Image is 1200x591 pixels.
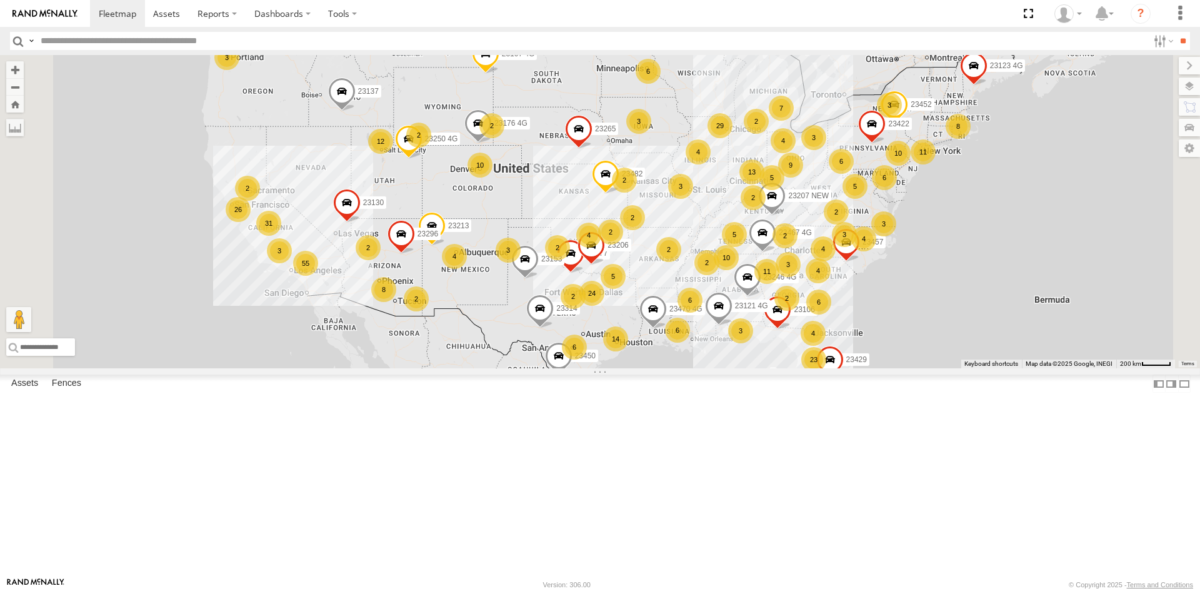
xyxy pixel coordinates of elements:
div: 4 [576,223,601,248]
div: 23 [801,347,826,372]
div: 6 [665,318,690,343]
button: Zoom Home [6,96,24,113]
div: 3 [267,238,292,263]
span: 23265 [595,124,616,133]
a: Terms (opens in new tab) [1181,361,1194,366]
div: 2 [774,286,799,311]
span: 23296 [417,230,438,238]
div: 2 [406,123,431,148]
div: 3 [214,45,239,70]
div: 4 [686,139,711,164]
div: 2 [620,205,645,230]
a: Visit our Website [7,578,64,591]
span: 23137 [358,87,379,96]
span: 23107 4G [502,49,535,58]
i: ? [1131,4,1151,24]
div: 3 [668,174,693,199]
div: 8 [371,277,396,302]
div: 4 [851,226,876,251]
span: 23207 NEW [788,191,829,200]
div: 4 [806,258,831,283]
div: 2 [545,235,570,260]
div: 6 [677,288,702,313]
label: Fences [46,375,87,393]
span: 200 km [1120,360,1141,367]
div: 6 [636,59,661,84]
span: 23123 4G [990,61,1023,70]
span: 23470 4G [669,305,702,313]
label: Dock Summary Table to the Left [1152,375,1165,393]
div: 2 [824,200,849,225]
div: 6 [829,149,854,174]
span: 23314 [556,303,577,312]
div: 14 [603,326,628,351]
div: 2 [694,250,719,275]
div: 2 [598,220,623,245]
div: 2 [741,185,766,210]
div: 10 [467,153,492,178]
span: 23106 [794,305,814,313]
label: Hide Summary Table [1178,375,1191,393]
button: Keyboard shortcuts [964,360,1018,368]
span: 23429 [846,355,867,364]
div: 55 [293,251,318,276]
span: 23130 [363,198,384,207]
div: 3 [871,211,896,236]
div: 4 [811,236,836,261]
div: 6 [806,290,831,315]
a: Terms and Conditions [1127,581,1193,588]
div: 4 [771,128,796,153]
span: 23452 [911,100,931,109]
div: 10 [714,245,739,270]
div: 7 [769,96,794,121]
span: 23422 [888,119,909,128]
span: Map data ©2025 Google, INEGI [1026,360,1112,367]
button: Zoom in [6,61,24,78]
label: Search Filter Options [1149,32,1176,50]
span: 23153 [541,254,562,263]
div: 10 [886,141,911,166]
div: 3 [832,222,857,247]
label: Assets [5,375,44,393]
div: 3 [877,93,902,118]
div: 2 [612,168,637,193]
div: 4 [442,244,467,269]
div: 24 [579,281,604,306]
div: 3 [496,238,521,263]
div: 5 [601,264,626,289]
img: rand-logo.svg [12,9,77,18]
div: 31 [256,211,281,236]
div: 9 [778,153,803,178]
label: Dock Summary Table to the Right [1165,375,1177,393]
div: © Copyright 2025 - [1069,581,1193,588]
div: 3 [776,252,801,277]
div: 2 [356,235,381,260]
div: 29 [707,113,732,138]
label: Measure [6,119,24,136]
div: 4 [801,321,826,346]
span: 23121 4G [735,301,768,310]
div: 3 [728,318,753,343]
span: 23450 [575,351,596,360]
div: 26 [226,197,251,222]
label: Search Query [26,32,36,50]
div: 13 [739,159,764,184]
div: 2 [656,237,681,262]
div: 5 [759,165,784,190]
div: 3 [801,125,826,150]
div: 6 [872,165,897,190]
div: 5 [722,222,747,247]
div: 2 [772,223,797,248]
div: 5 [842,174,867,199]
div: 6 [562,335,587,360]
div: 12 [368,129,393,154]
div: 2 [404,286,429,311]
button: Map Scale: 200 km per 44 pixels [1116,360,1175,368]
div: 3 [626,109,651,134]
span: 23176 4G [494,119,527,128]
div: 2 [744,109,769,134]
div: 11 [911,139,936,164]
div: 11 [754,259,779,284]
button: Drag Pegman onto the map to open Street View [6,307,31,332]
span: 23250 4G [425,134,458,143]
